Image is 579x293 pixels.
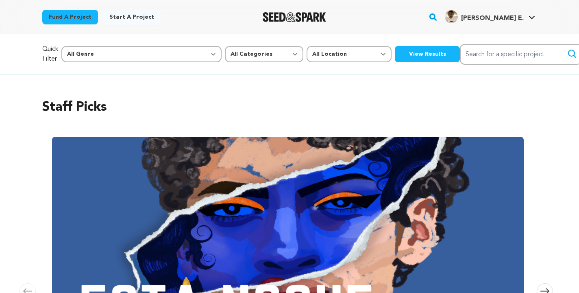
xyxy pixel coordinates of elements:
[445,10,458,23] img: 67978676b86bd924.jpg
[42,44,58,64] p: Quick Filter
[103,10,161,24] a: Start a project
[42,98,537,117] h2: Staff Picks
[445,10,524,23] div: Greenaway E.'s Profile
[461,15,524,22] span: [PERSON_NAME] E.
[263,12,327,22] img: Seed&Spark Logo Dark Mode
[42,10,98,24] a: Fund a project
[443,9,537,26] span: Greenaway E.'s Profile
[263,12,327,22] a: Seed&Spark Homepage
[395,46,460,62] button: View Results
[443,9,537,23] a: Greenaway E.'s Profile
